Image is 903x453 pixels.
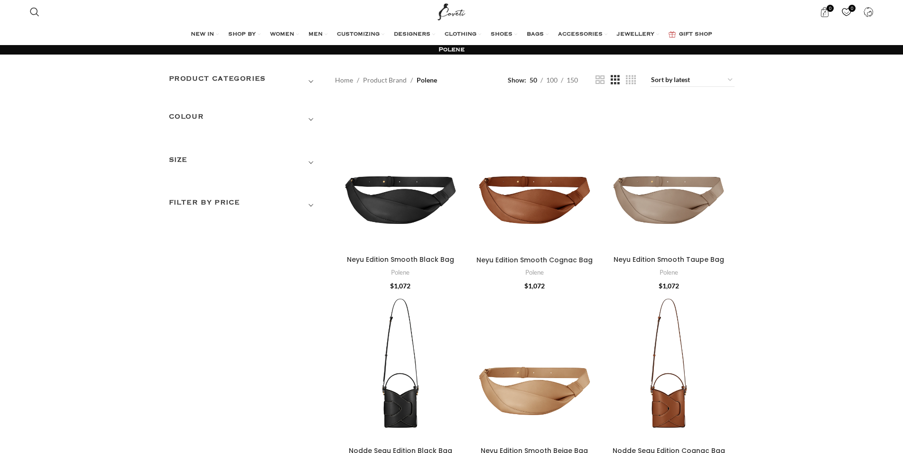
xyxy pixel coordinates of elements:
[659,282,662,290] span: $
[679,31,712,38] span: GIFT SHOP
[391,268,410,277] a: Polene
[390,282,394,290] span: $
[394,25,435,44] a: DESIGNERS
[337,25,384,44] a: CUSTOMIZING
[524,282,545,290] bdi: 1,072
[436,7,467,15] a: Site logo
[848,5,856,12] span: 0
[476,255,593,265] a: Neyu Edition Smooth Cognac Bag
[827,5,834,12] span: 0
[390,282,410,290] bdi: 1,072
[669,31,676,37] img: GiftBag
[25,2,44,21] a: Search
[527,31,544,38] span: BAGS
[659,282,679,290] bdi: 1,072
[347,255,454,264] a: Neyu Edition Smooth Black Bag
[469,292,600,442] a: Neyu Edition Smooth Beige Bag
[614,255,724,264] a: Neyu Edition Smooth Taupe Bag
[335,292,466,442] a: Nodde Seau Edition Black Bag
[669,25,712,44] a: GIFT SHOP
[837,2,856,21] div: My Wishlist
[527,25,549,44] a: BAGS
[837,2,856,21] a: 0
[558,25,607,44] a: ACCESSORIES
[169,197,321,213] h3: Filter by price
[617,25,659,44] a: JEWELLERY
[228,25,261,44] a: SHOP BY
[308,25,327,44] a: MEN
[491,31,512,38] span: SHOES
[525,268,544,277] a: Polene
[169,111,321,128] h3: COLOUR
[603,101,735,251] a: Neyu Edition Smooth Taupe Bag
[558,31,603,38] span: ACCESSORIES
[337,31,380,38] span: CUSTOMIZING
[191,25,219,44] a: NEW IN
[617,31,654,38] span: JEWELLERY
[660,268,678,277] a: Polene
[191,31,214,38] span: NEW IN
[25,25,878,44] div: Main navigation
[491,25,517,44] a: SHOES
[308,31,323,38] span: MEN
[394,31,430,38] span: DESIGNERS
[524,282,528,290] span: $
[815,2,834,21] a: 0
[228,31,256,38] span: SHOP BY
[270,25,299,44] a: WOMEN
[445,31,476,38] span: CLOTHING
[603,292,735,442] a: Nodde Seau Edition Cognac Bag
[169,74,321,90] h3: Product categories
[469,101,600,251] a: Neyu Edition Smooth Cognac Bag
[270,31,294,38] span: WOMEN
[445,25,481,44] a: CLOTHING
[335,101,466,251] a: Neyu Edition Smooth Black Bag
[169,155,321,171] h3: SIZE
